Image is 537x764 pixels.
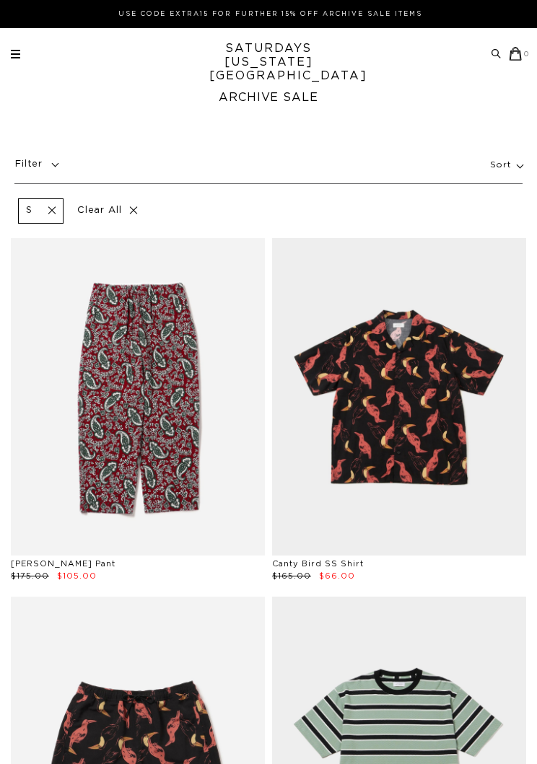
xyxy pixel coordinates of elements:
p: Clear All [71,198,145,224]
span: $66.00 [319,572,355,580]
p: S [26,205,32,217]
small: 0 [524,51,530,58]
span: $105.00 [57,572,97,580]
span: $175.00 [11,572,49,580]
p: Sort [490,149,523,182]
a: Canty Bird SS Shirt [272,560,364,568]
a: 0 [509,47,530,61]
p: Use Code EXTRA15 for Further 15% Off Archive Sale Items [17,9,524,19]
p: Filter [14,152,65,177]
a: SATURDAYS[US_STATE][GEOGRAPHIC_DATA] [209,42,328,83]
span: $165.00 [272,572,311,580]
a: [PERSON_NAME] Pant [11,560,115,568]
